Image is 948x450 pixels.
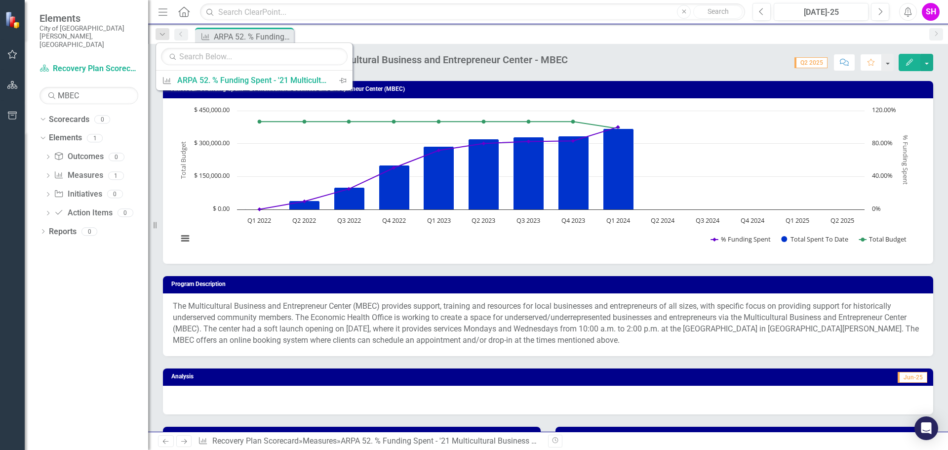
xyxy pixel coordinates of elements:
[171,373,490,380] h3: Analysis
[244,209,274,210] path: Q1 2022, 695.98. Total Spent To Date.
[527,120,531,123] path: Q3 2023, 400,000. Total Budget.
[437,149,441,153] path: Q1 2023, 71.692625. % Funding Spent.
[258,207,262,211] path: Q1 2022, 0.173995. % Funding Spent.
[39,12,138,24] span: Elements
[303,120,307,123] path: Q2 2022, 400,000. Total Budget.
[244,111,842,210] g: Total Spent To Date, series 2 of 3. Bar series with 14 bars. Y axis, Total Budget.
[922,3,940,21] button: SH
[482,120,486,123] path: Q2 2023, 400,000. Total Budget.
[171,86,928,92] h3: ARPA 52. % Funding Spent - '21 Multicultural Business and Entrepreneur Center (MBEC)
[334,188,365,210] path: Q3 2022, 99,897.83. Total Spent To Date.
[379,165,410,210] path: Q4 2022, 202,234.18. Total Spent To Date.
[54,189,102,200] a: Initiatives
[39,24,138,48] small: City of [GEOGRAPHIC_DATA][PERSON_NAME], [GEOGRAPHIC_DATA]
[156,71,333,89] a: ARPA 52. % Funding Spent - '21 Multicultural Business and Entrepreneur Center - MBEC
[292,216,316,225] text: Q2 2022
[173,301,919,345] span: The Multicultural Business and Entrepreneur Center (MBEC) provides support, training and resource...
[696,216,720,225] text: Q3 2024
[214,31,291,43] div: ARPA 52. % Funding Spent - '21 Multicultural Business and Entrepreneur Center - MBEC
[859,235,907,244] button: Show Total Budget
[347,120,351,123] path: Q3 2022, 400,000. Total Budget.
[603,129,634,210] path: Q1 2024, 368,885.09. Total Spent To Date.
[198,436,541,447] div: » »
[194,171,230,180] text: $ 150,000.00
[693,5,743,19] button: Search
[794,57,828,68] span: Q2 2025
[341,436,642,446] div: ARPA 52. % Funding Spent - '21 Multicultural Business and Entrepreneur Center - MBEC
[49,226,77,238] a: Reports
[914,416,938,440] div: Open Intercom Messenger
[774,3,869,21] button: [DATE]-25
[39,87,138,104] input: Search Below...
[472,216,495,225] text: Q2 2023
[337,216,361,225] text: Q3 2022
[513,137,544,210] path: Q3 2023, 330,202.74. Total Spent To Date.
[49,132,82,144] a: Elements
[118,209,133,217] div: 0
[711,235,770,244] button: Show % Funding Spent
[790,235,848,244] text: Total Spent To Date
[184,65,568,73] div: Recovery Plan Scorecard
[213,204,230,213] text: $ 0.00
[347,187,351,191] path: Q3 2022, 24.9744575. % Funding Spent.
[108,171,124,180] div: 1
[869,235,907,244] text: Total Budget
[898,372,927,383] span: Jun-25
[437,120,441,123] path: Q1 2023, 400,000. Total Budget.
[4,10,23,29] img: ClearPoint Strategy
[777,6,865,18] div: [DATE]-25
[39,63,138,75] a: Recovery Plan Scorecard
[194,138,230,147] text: $ 300,000.00
[616,125,620,129] path: Q1 2024, 100.11444284. % Funding Spent.
[81,227,97,236] div: 0
[49,114,89,125] a: Scorecards
[872,171,893,180] text: 40.00%
[872,138,893,147] text: 80.00%
[427,216,451,225] text: Q1 2023
[258,120,262,123] path: Q1 2022, 400,000. Total Budget.
[872,105,896,114] text: 120.00%
[54,207,112,219] a: Action Items
[177,74,328,86] div: ARPA 52. % Funding Spent - '21 Multicultural Business and Entrepreneur Center - MBEC
[392,166,396,170] path: Q4 2022, 50.558545. % Funding Spent.
[516,216,540,225] text: Q3 2023
[178,232,192,245] button: View chart menu, Chart
[171,281,928,287] h3: Program Description
[184,54,568,65] div: ARPA 52. % Funding Spent - '21 Multicultural Business and Entrepreneur Center - MBEC
[94,115,110,123] div: 0
[54,151,103,163] a: Outcomes
[482,142,486,146] path: Q2 2023, 80.1534625. % Funding Spent.
[303,436,337,446] a: Measures
[606,216,631,225] text: Q1 2024
[571,120,575,123] path: Q4 2023, 400,000. Total Budget.
[258,120,620,130] g: Total Budget, series 3 of 3. Line with 14 data points. Y axis, Total Budget.
[424,147,454,210] path: Q1 2023, 286,770.5. Total Spent To Date.
[558,136,589,210] path: Q4 2023, 333,085.09. Total Spent To Date.
[109,153,124,161] div: 0
[107,190,123,199] div: 0
[382,216,406,225] text: Q4 2022
[392,120,396,123] path: Q4 2022, 400,000. Total Budget.
[173,106,916,254] svg: Interactive chart
[303,200,307,204] path: Q2 2022, 9.795685. % Funding Spent.
[289,201,320,210] path: Q2 2022, 39,182.74. Total Spent To Date.
[173,106,923,254] div: Chart. Highcharts interactive chart.
[786,216,809,225] text: Q1 2025
[571,139,575,143] path: Q4 2023, 83.2712725. % Funding Spent.
[561,216,585,225] text: Q4 2023
[247,216,271,225] text: Q1 2022
[651,216,675,225] text: Q2 2024
[708,7,729,15] span: Search
[161,48,348,65] input: Search Below...
[179,141,188,179] text: Total Budget
[469,139,499,210] path: Q2 2023, 320,613.85. Total Spent To Date.
[212,436,299,446] a: Recovery Plan Scorecard
[830,216,854,225] text: Q2 2025
[200,3,745,21] input: Search ClearPoint...
[872,204,881,213] text: 0%
[527,140,531,144] path: Q3 2023, 82.550685. % Funding Spent.
[901,135,910,185] text: % Funding Spent
[194,105,230,114] text: $ 450,000.00
[741,216,765,225] text: Q4 2024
